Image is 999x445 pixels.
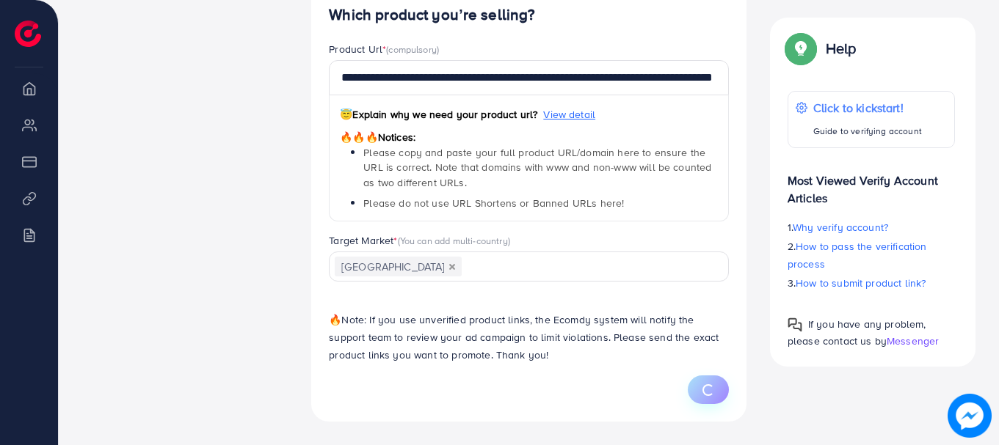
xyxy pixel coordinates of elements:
[448,263,456,271] button: Deselect Pakistan
[813,99,922,117] p: Click to kickstart!
[335,257,462,277] span: [GEOGRAPHIC_DATA]
[788,35,814,62] img: Popup guide
[793,220,888,235] span: Why verify account?
[329,233,510,248] label: Target Market
[340,107,352,122] span: 😇
[813,122,922,140] p: Guide to verifying account
[329,6,729,24] h4: Which product you’re selling?
[340,130,415,144] span: Notices:
[543,107,595,122] span: View detail
[788,317,926,348] span: If you have any problem, please contact us by
[329,251,729,282] div: Search for option
[363,196,624,210] span: Please do not use URL Shortens or Banned URLs here!
[788,160,955,207] p: Most Viewed Verify Account Articles
[386,43,439,56] span: (compulsory)
[788,218,955,236] p: 1.
[826,40,857,57] p: Help
[329,311,729,364] p: Note: If you use unverified product links, the Ecomdy system will notify the support team to revi...
[363,145,711,190] span: Please copy and paste your full product URL/domain here to ensure the URL is correct. Note that d...
[796,276,926,290] span: How to submit product link?
[398,234,510,247] span: (You can add multi-country)
[788,317,802,332] img: Popup guide
[788,239,927,271] span: How to pass the verification process
[463,256,710,279] input: Search for option
[948,394,992,438] img: image
[15,21,41,47] img: logo
[340,130,377,144] span: 🔥🔥🔥
[329,42,439,56] label: Product Url
[329,312,341,327] span: 🔥
[887,334,939,348] span: Messenger
[788,274,955,292] p: 3.
[788,238,955,273] p: 2.
[340,107,537,122] span: Explain why we need your product url?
